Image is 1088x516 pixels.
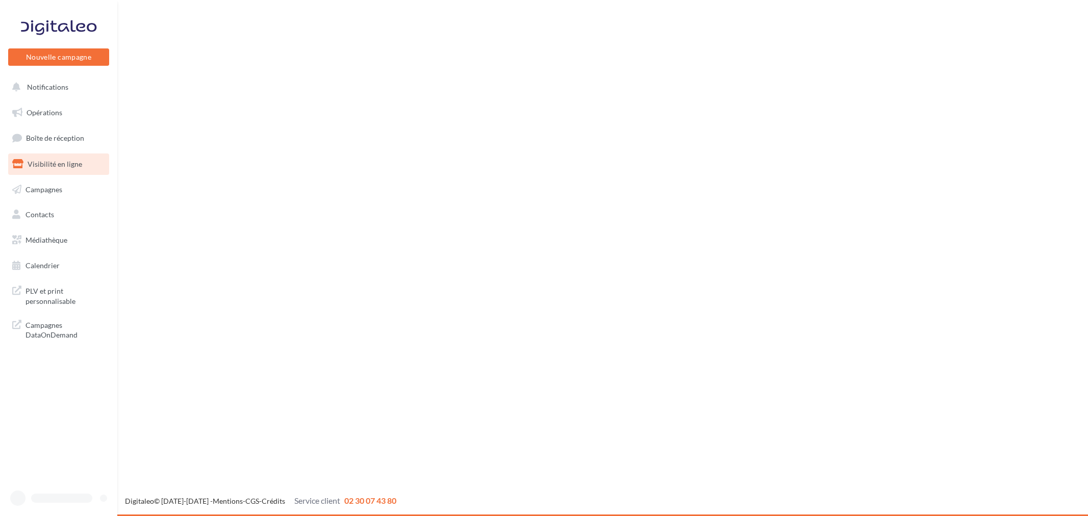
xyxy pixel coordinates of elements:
[26,236,67,244] span: Médiathèque
[125,497,396,505] span: © [DATE]-[DATE] - - -
[6,153,111,175] a: Visibilité en ligne
[6,229,111,251] a: Médiathèque
[6,280,111,310] a: PLV et print personnalisable
[26,134,84,142] span: Boîte de réception
[245,497,259,505] a: CGS
[26,210,54,219] span: Contacts
[6,204,111,225] a: Contacts
[6,127,111,149] a: Boîte de réception
[294,496,340,505] span: Service client
[27,83,68,91] span: Notifications
[6,76,107,98] button: Notifications
[125,497,154,505] a: Digitaleo
[6,179,111,200] a: Campagnes
[26,185,62,193] span: Campagnes
[213,497,243,505] a: Mentions
[8,48,109,66] button: Nouvelle campagne
[26,284,105,306] span: PLV et print personnalisable
[6,314,111,344] a: Campagnes DataOnDemand
[28,160,82,168] span: Visibilité en ligne
[344,496,396,505] span: 02 30 07 43 80
[262,497,285,505] a: Crédits
[26,318,105,340] span: Campagnes DataOnDemand
[26,261,60,270] span: Calendrier
[6,102,111,123] a: Opérations
[6,255,111,276] a: Calendrier
[27,108,62,117] span: Opérations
